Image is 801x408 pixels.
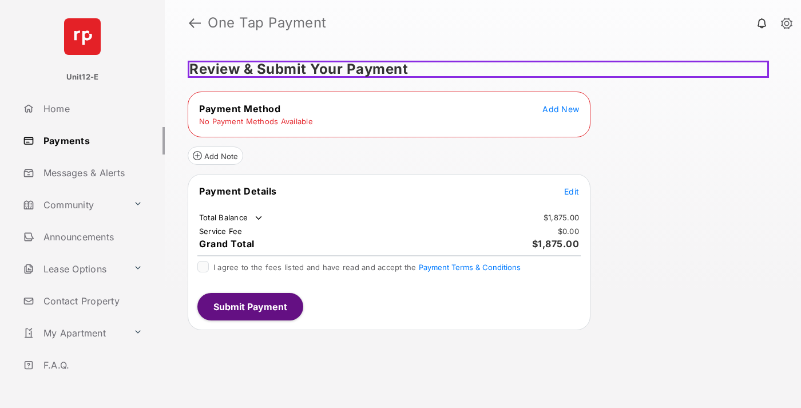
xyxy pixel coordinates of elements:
td: Total Balance [199,212,264,224]
a: Messages & Alerts [18,159,165,187]
a: Payments [18,127,165,155]
img: svg+xml;base64,PHN2ZyB4bWxucz0iaHR0cDovL3d3dy53My5vcmcvMjAwMC9zdmciIHdpZHRoPSI2NCIgaGVpZ2h0PSI2NC... [64,18,101,55]
a: Lease Options [18,255,129,283]
span: I agree to the fees listed and have read and accept the [213,263,521,272]
a: Contact Property [18,287,165,315]
button: Add Note [188,146,243,165]
td: $0.00 [557,226,580,236]
a: My Apartment [18,319,129,347]
span: $1,875.00 [532,238,580,249]
span: Payment Method [199,103,280,114]
td: Service Fee [199,226,243,236]
p: Unit12-E [66,72,99,83]
button: Submit Payment [197,293,303,320]
button: Edit [564,185,579,197]
td: $1,875.00 [543,212,580,223]
a: F.A.Q. [18,351,165,379]
td: No Payment Methods Available [199,116,314,126]
strong: One Tap Payment [208,16,327,30]
h5: Review & Submit Your Payment [188,61,769,78]
a: Community [18,191,129,219]
a: Home [18,95,165,122]
button: I agree to the fees listed and have read and accept the [419,263,521,272]
span: Payment Details [199,185,277,197]
span: Edit [564,187,579,196]
button: Add New [542,103,579,114]
a: Announcements [18,223,165,251]
span: Add New [542,104,579,114]
span: Grand Total [199,238,255,249]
